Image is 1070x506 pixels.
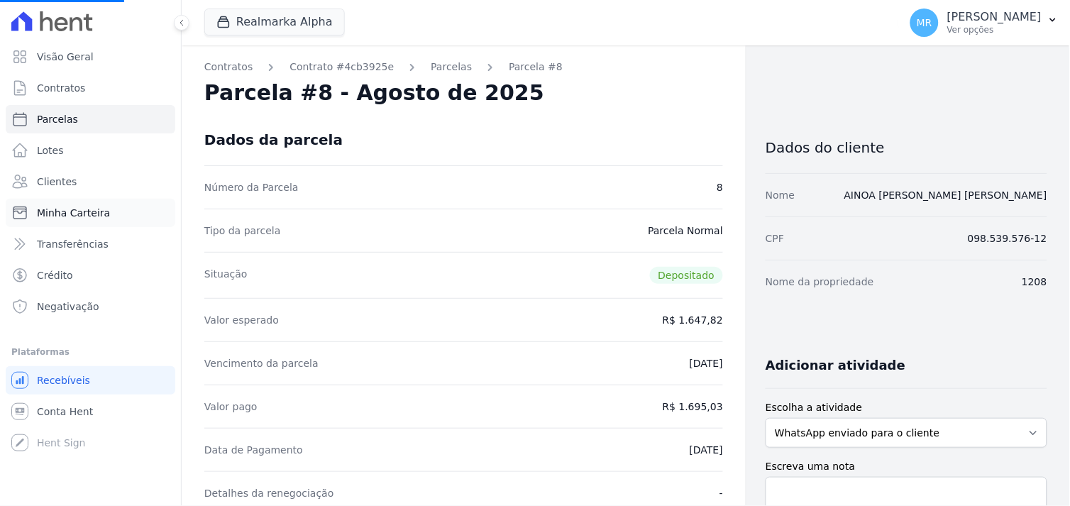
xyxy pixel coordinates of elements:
dt: Tipo da parcela [204,224,281,238]
span: Conta Hent [37,405,93,419]
a: Parcelas [431,60,472,75]
dt: Data de Pagamento [204,443,303,457]
a: Recebíveis [6,366,175,395]
a: Negativação [6,292,175,321]
span: Depositado [650,267,724,284]
dd: 8 [717,180,723,194]
a: Visão Geral [6,43,175,71]
span: Recebíveis [37,373,90,387]
label: Escolha a atividade [766,400,1047,415]
a: Transferências [6,230,175,258]
label: Escreva uma nota [766,459,1047,474]
dt: Valor pago [204,400,258,414]
a: Minha Carteira [6,199,175,227]
span: Parcelas [37,112,78,126]
dt: Vencimento da parcela [204,356,319,370]
dt: Situação [204,267,248,284]
dt: CPF [766,231,784,246]
a: Crédito [6,261,175,290]
dd: Parcela Normal [648,224,723,238]
a: Contratos [204,60,253,75]
span: Clientes [37,175,77,189]
button: MR [PERSON_NAME] Ver opções [899,3,1070,43]
h3: Dados do cliente [766,139,1047,156]
nav: Breadcrumb [204,60,723,75]
dd: - [719,486,723,500]
dt: Detalhes da renegociação [204,486,334,500]
a: Contrato #4cb3925e [289,60,394,75]
a: Lotes [6,136,175,165]
div: Plataformas [11,343,170,361]
p: Ver opções [947,24,1042,35]
dd: R$ 1.647,82 [663,313,723,327]
dd: 1208 [1022,275,1047,289]
dd: R$ 1.695,03 [663,400,723,414]
span: Transferências [37,237,109,251]
h3: Adicionar atividade [766,357,905,374]
a: Clientes [6,167,175,196]
span: Negativação [37,299,99,314]
div: Dados da parcela [204,131,343,148]
span: Minha Carteira [37,206,110,220]
button: Realmarka Alpha [204,9,345,35]
dd: [DATE] [690,356,723,370]
dt: Nome da propriedade [766,275,874,289]
a: Parcelas [6,105,175,133]
span: Visão Geral [37,50,94,64]
a: AINOA [PERSON_NAME] [PERSON_NAME] [844,189,1047,201]
p: [PERSON_NAME] [947,10,1042,24]
a: Contratos [6,74,175,102]
dt: Nome [766,188,795,202]
span: Crédito [37,268,73,282]
dt: Valor esperado [204,313,279,327]
span: MR [917,18,932,28]
span: Lotes [37,143,64,158]
a: Parcela #8 [509,60,563,75]
dd: 098.539.576-12 [968,231,1047,246]
h2: Parcela #8 - Agosto de 2025 [204,80,544,106]
span: Contratos [37,81,85,95]
a: Conta Hent [6,397,175,426]
dd: [DATE] [690,443,723,457]
dt: Número da Parcela [204,180,299,194]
